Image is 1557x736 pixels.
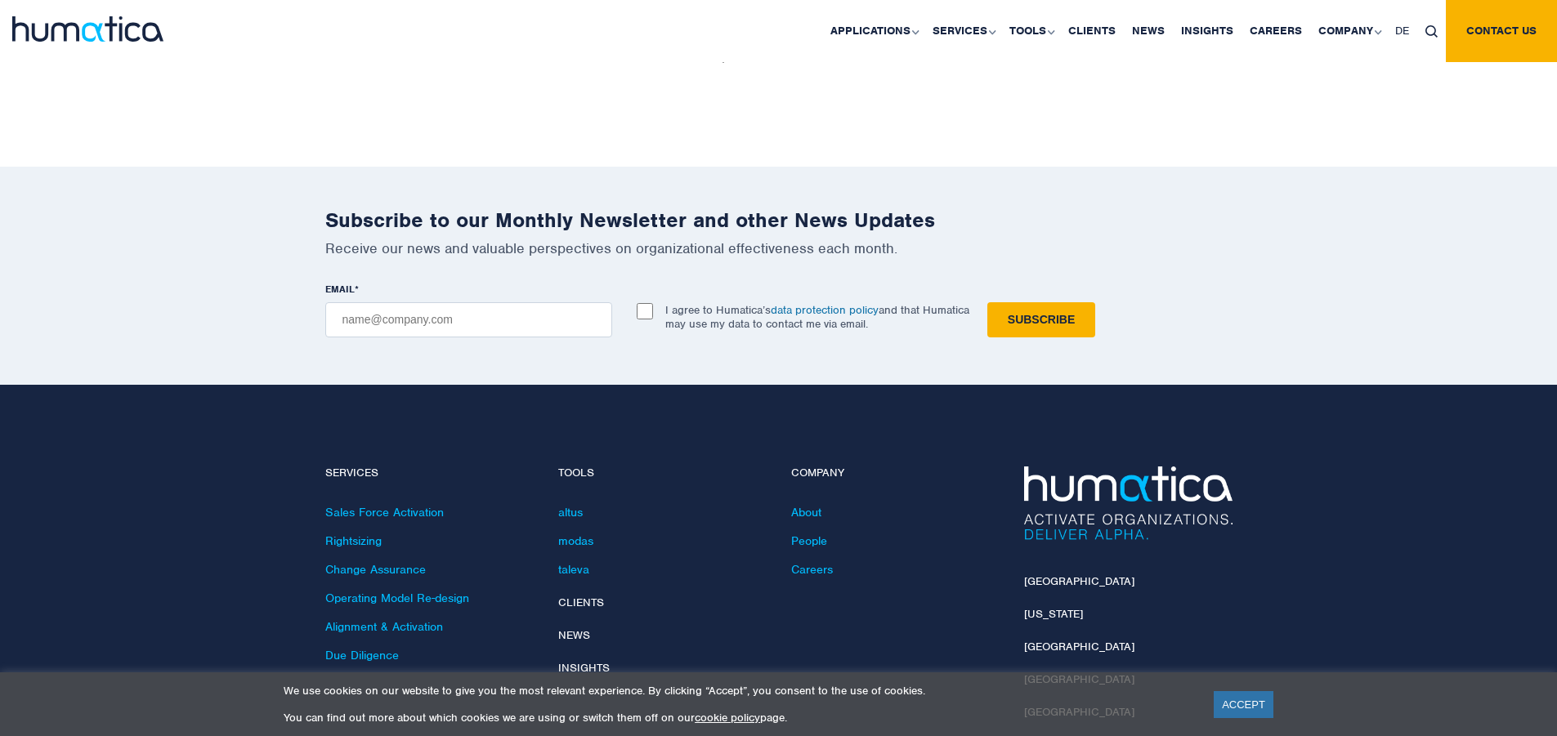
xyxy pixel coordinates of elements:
a: Sales Force Activation [325,505,444,520]
a: About [791,505,821,520]
span: DE [1395,24,1409,38]
p: I agree to Humatica’s and that Humatica may use my data to contact me via email. [665,303,969,331]
p: Receive our news and valuable perspectives on organizational effectiveness each month. [325,239,1233,257]
a: modas [558,533,593,548]
a: News [558,628,590,642]
input: name@company.com [325,302,612,337]
h4: Company [791,466,1000,480]
a: altus [558,505,583,520]
span: EMAIL [325,283,355,296]
img: logo [12,16,163,42]
input: Subscribe [987,302,1095,337]
p: You can find out more about which cookies we are using or switch them off on our page. [284,711,1193,725]
a: Change Assurance [325,562,426,577]
a: [GEOGRAPHIC_DATA] [1024,574,1134,588]
a: cookie policy [695,711,760,725]
h4: Tools [558,466,767,480]
p: We use cookies on our website to give you the most relevant experience. By clicking “Accept”, you... [284,684,1193,698]
input: I agree to Humatica’sdata protection policyand that Humatica may use my data to contact me via em... [637,303,653,319]
a: Alignment & Activation [325,619,443,634]
a: Due Diligence [325,648,399,662]
a: [GEOGRAPHIC_DATA] [1024,640,1134,653]
a: ACCEPT [1214,691,1273,718]
a: Careers [791,562,833,577]
a: Operating Model Re-design [325,591,469,605]
img: search_icon [1425,25,1438,38]
h4: Services [325,466,534,480]
a: Insights [558,661,610,675]
a: data protection policy [771,303,879,317]
a: Clients [558,595,604,609]
a: taleva [558,562,589,577]
a: [US_STATE] [1024,607,1083,621]
img: Humatica [1024,466,1233,540]
a: Rightsizing [325,533,382,548]
h2: Subscribe to our Monthly Newsletter and other News Updates [325,207,1233,233]
a: People [791,533,827,548]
